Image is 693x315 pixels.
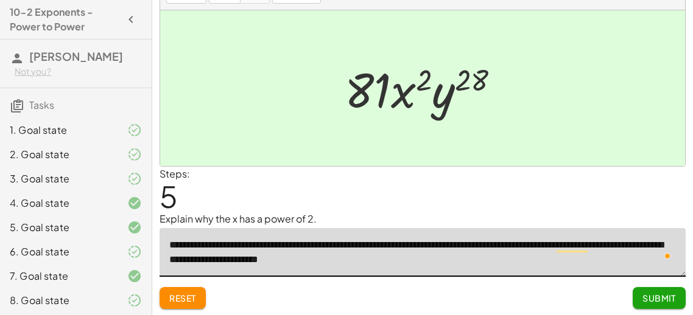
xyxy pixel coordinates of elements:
span: Reset [169,292,196,303]
i: Task finished and part of it marked as correct. [127,123,142,137]
label: Steps: [160,167,190,180]
span: [PERSON_NAME] [29,49,123,63]
button: Reset [160,287,206,309]
i: Task finished and correct. [127,269,142,283]
i: Task finished and part of it marked as correct. [127,293,142,308]
span: Submit [642,292,676,303]
i: Task finished and part of it marked as correct. [127,244,142,259]
div: 8. Goal state [10,293,108,308]
div: 3. Goal state [10,171,108,186]
div: 2. Goal state [10,147,108,162]
div: 6. Goal state [10,244,108,259]
div: 7. Goal state [10,269,108,283]
i: Task finished and correct. [127,220,142,235]
span: Tasks [29,99,54,111]
span: 5 [160,178,178,215]
button: Submit [633,287,686,309]
div: 4. Goal state [10,196,108,210]
textarea: To enrich screen reader interactions, please activate Accessibility in Grammarly extension settings [160,228,686,277]
i: Task finished and correct. [127,196,142,210]
div: 1. Goal state [10,123,108,137]
div: 5. Goal state [10,220,108,235]
i: Task finished and part of it marked as correct. [127,147,142,162]
p: Explain why the x has a power of 2. [160,212,686,226]
i: Task finished and part of it marked as correct. [127,171,142,186]
h4: 10-2 Exponents - Power to Power [10,5,120,34]
div: Not you? [15,66,142,78]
